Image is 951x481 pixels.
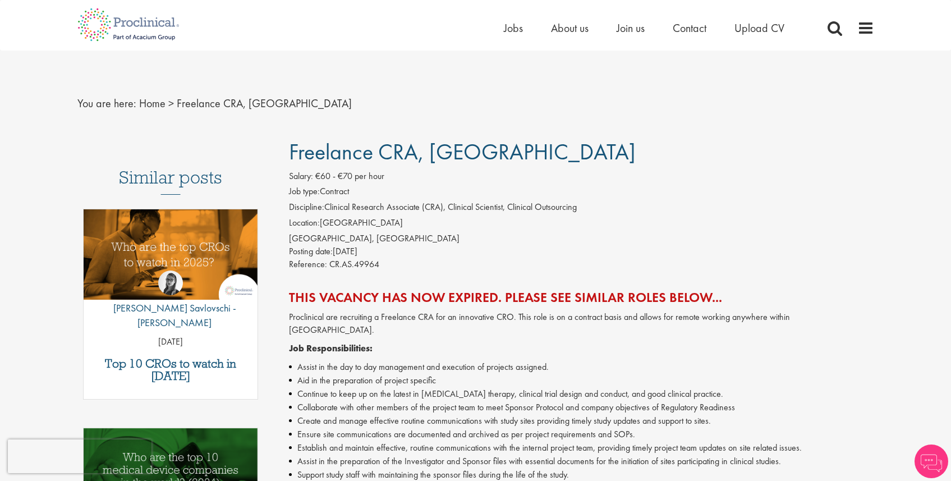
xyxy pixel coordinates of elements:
[289,217,874,232] li: [GEOGRAPHIC_DATA]
[504,21,523,35] a: Jobs
[289,428,874,441] li: Ensure site communications are documented and archived as per project requirements and SOPs.
[158,271,183,295] img: Theodora Savlovschi - Wicks
[289,360,874,374] li: Assist in the day to day management and execution of projects assigned.
[119,168,222,195] h3: Similar posts
[329,258,379,270] span: CR.AS.49964
[289,185,874,201] li: Contract
[289,201,874,217] li: Clinical Research Associate (CRA), Clinical Scientist, Clinical Outsourcing
[139,96,166,111] a: breadcrumb link
[177,96,352,111] span: Freelance CRA, [GEOGRAPHIC_DATA]
[551,21,589,35] a: About us
[289,311,874,337] p: Proclinical are recruiting a Freelance CRA for an innovative CRO. This role is on a contract basi...
[289,170,313,183] label: Salary:
[289,441,874,455] li: Establish and maintain effective, routine communications with the internal project team, providin...
[289,185,320,198] label: Job type:
[315,170,384,182] span: €60 - €70 per hour
[84,209,258,309] a: Link to a post
[289,374,874,387] li: Aid in the preparation of project specific
[673,21,706,35] a: Contact
[289,401,874,414] li: Collaborate with other members of the project team to meet Sponsor Protocol and company objective...
[617,21,645,35] a: Join us
[289,258,327,271] label: Reference:
[84,271,258,335] a: Theodora Savlovschi - Wicks [PERSON_NAME] Savlovschi - [PERSON_NAME]
[84,336,258,349] p: [DATE]
[289,232,874,245] div: [GEOGRAPHIC_DATA], [GEOGRAPHIC_DATA]
[84,301,258,329] p: [PERSON_NAME] Savlovschi - [PERSON_NAME]
[289,245,874,258] div: [DATE]
[289,387,874,401] li: Continue to keep up on the latest in [MEDICAL_DATA] therapy, clinical trial design and conduct, a...
[289,290,874,305] h2: This vacancy has now expired. Please see similar roles below...
[289,201,324,214] label: Discipline:
[289,217,320,230] label: Location:
[8,439,151,473] iframe: reCAPTCHA
[84,209,258,300] img: Top 10 CROs 2025 | Proclinical
[289,245,333,257] span: Posting date:
[734,21,784,35] a: Upload CV
[915,445,948,478] img: Chatbot
[77,96,136,111] span: You are here:
[89,358,252,382] a: Top 10 CROs to watch in [DATE]
[168,96,174,111] span: >
[289,455,874,468] li: Assist in the preparation of the Investigator and Sponsor files with essential documents for the ...
[289,138,636,166] span: Freelance CRA, [GEOGRAPHIC_DATA]
[289,342,373,354] strong: Job Responsibilities:
[289,414,874,428] li: Create and manage effective routine communications with study sites providing timely study update...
